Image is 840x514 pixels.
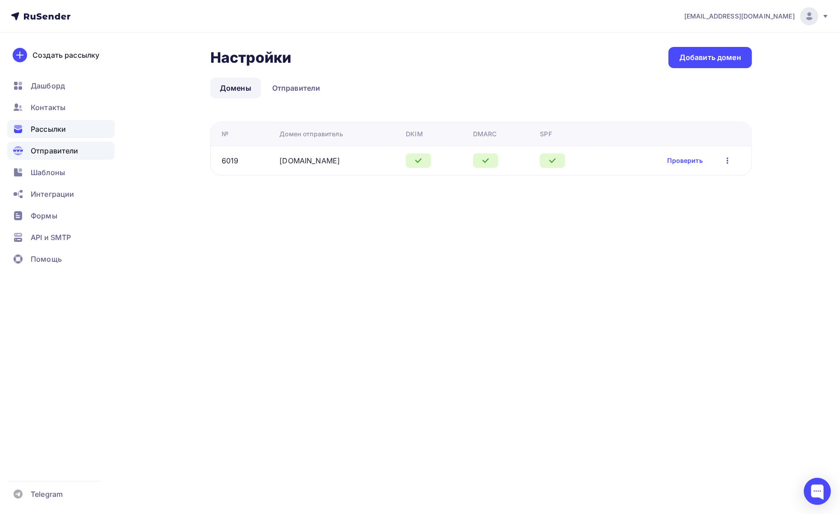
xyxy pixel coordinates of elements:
span: Отправители [31,145,79,156]
a: Формы [7,207,115,225]
span: Дашборд [31,80,65,91]
h2: Настройки [210,49,291,67]
a: Дашборд [7,77,115,95]
a: Отправители [7,142,115,160]
div: SPF [540,130,552,139]
div: № [222,130,228,139]
span: Помощь [31,254,62,264]
span: Интеграции [31,189,74,199]
span: Рассылки [31,124,66,134]
div: Создать рассылку [32,50,99,60]
a: Проверить [668,156,703,165]
a: Рассылки [7,120,115,138]
a: Шаблоны [7,163,115,181]
a: Отправители [263,78,330,98]
div: 6019 [222,155,239,166]
div: Добавить домен [679,52,741,63]
span: [EMAIL_ADDRESS][DOMAIN_NAME] [684,12,795,21]
span: Формы [31,210,57,221]
a: [DOMAIN_NAME] [279,156,340,165]
span: Telegram [31,489,63,500]
a: Контакты [7,98,115,116]
span: Контакты [31,102,65,113]
span: API и SMTP [31,232,71,243]
div: DMARC [473,130,497,139]
span: Шаблоны [31,167,65,178]
div: DKIM [406,130,423,139]
div: Домен отправитель [279,130,343,139]
a: [EMAIL_ADDRESS][DOMAIN_NAME] [684,7,829,25]
a: Домены [210,78,261,98]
